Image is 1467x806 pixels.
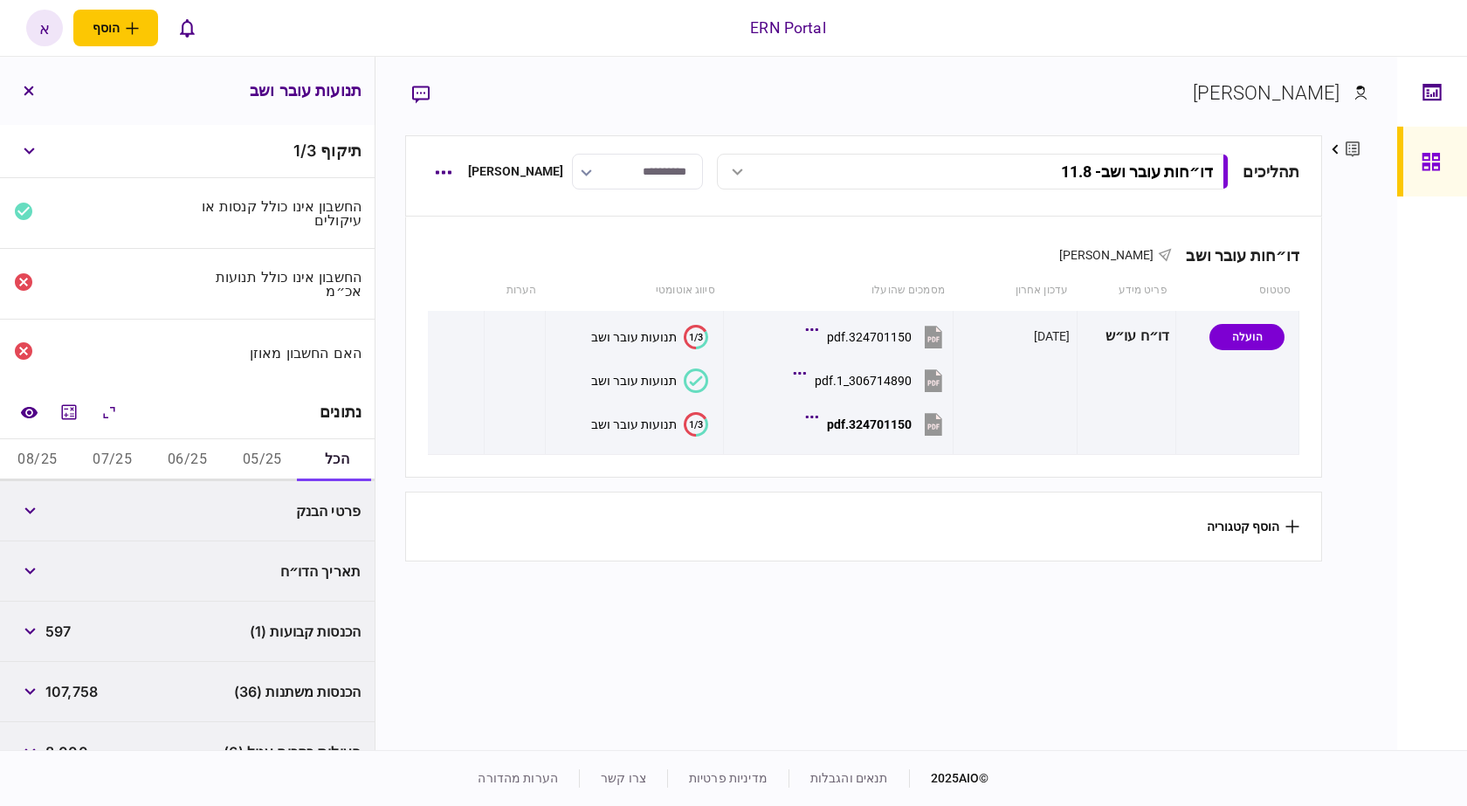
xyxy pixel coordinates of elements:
button: 07/25 [75,439,150,481]
span: הכנסות משתנות (36) [234,681,361,702]
a: הערות מהדורה [478,771,558,785]
div: 324701150.pdf [827,330,912,344]
th: הערות [484,271,545,311]
span: פעולות בסכום עגול (6) [224,741,361,762]
div: ERN Portal [750,17,825,39]
button: 1/3תנועות עובר ושב [591,325,708,349]
button: פתח רשימת התראות [169,10,205,46]
th: סיווג אוטומטי [546,271,724,311]
div: [PERSON_NAME] [468,162,564,181]
button: 324701150.pdf [809,404,947,444]
button: הכל [300,439,375,481]
th: סטטוס [1176,271,1299,311]
div: האם החשבון מאוזן [195,346,362,360]
div: החשבון אינו כולל תנועות אכ״מ [195,270,362,298]
span: 1 / 3 [293,141,316,160]
a: השוואה למסמך [13,396,45,428]
button: א [26,10,63,46]
div: פרטי הבנק [195,504,362,518]
button: מחשבון [53,396,85,428]
button: דו״חות עובר ושב- 11.8 [717,154,1229,189]
div: תהליכים [1243,160,1299,183]
div: תנועות עובר ושב [591,417,677,431]
text: 1/3 [689,418,703,430]
a: תנאים והגבלות [810,771,888,785]
div: החשבון אינו כולל קנסות או עיקולים [195,199,362,227]
div: תנועות עובר ושב [591,374,677,388]
button: 324701150.pdf [809,317,947,356]
div: תנועות עובר ושב [591,330,677,344]
button: 05/25 [224,439,300,481]
button: הוסף קטגוריה [1207,520,1299,534]
button: 1/3תנועות עובר ושב [591,412,708,437]
div: 306714890_1.pdf [815,374,912,388]
div: © 2025 AIO [909,769,989,788]
span: 597 [45,621,71,642]
h3: תנועות עובר ושב [250,83,362,99]
div: דו״חות עובר ושב [1172,246,1299,265]
th: פריט מידע [1077,271,1176,311]
button: הרחב\כווץ הכל [93,396,125,428]
a: מדיניות פרטיות [689,771,768,785]
div: דו״ח עו״ש [1084,317,1170,356]
div: הועלה [1209,324,1284,350]
a: צרו קשר [601,771,646,785]
button: 306714890_1.pdf [797,361,947,400]
span: תיקוף [320,141,362,160]
div: דו״חות עובר ושב - 11.8 [1061,162,1213,181]
span: 107,758 [45,681,98,702]
div: נתונים [320,403,362,421]
text: 1/3 [689,331,703,342]
div: [PERSON_NAME] [1193,79,1340,107]
th: מסמכים שהועלו [724,271,954,311]
button: 06/25 [150,439,225,481]
button: תנועות עובר ושב [591,369,708,393]
div: תאריך הדו״ח [195,564,362,578]
span: 8,000 [45,741,88,762]
span: הכנסות קבועות (1) [250,621,361,642]
button: פתח תפריט להוספת לקוח [73,10,158,46]
span: [PERSON_NAME] [1059,248,1154,262]
div: [DATE] [1034,327,1071,345]
th: עדכון אחרון [954,271,1077,311]
div: 324701150.pdf [827,417,912,431]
